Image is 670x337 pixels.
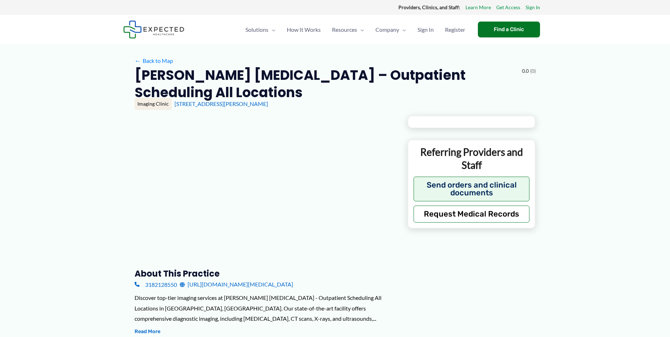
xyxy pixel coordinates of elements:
a: [URL][DOMAIN_NAME][MEDICAL_DATA] [180,279,293,290]
a: 3182128550 [135,279,177,290]
strong: Providers, Clinics, and Staff: [398,4,460,10]
nav: Primary Site Navigation [240,17,471,42]
a: Get Access [496,3,520,12]
span: ← [135,57,141,64]
a: CompanyMenu Toggle [370,17,412,42]
h3: About this practice [135,268,396,279]
span: Solutions [245,17,268,42]
a: Learn More [466,3,491,12]
button: Send orders and clinical documents [414,177,530,201]
a: Find a Clinic [478,22,540,37]
div: Discover top-tier imaging services at [PERSON_NAME] [MEDICAL_DATA] - Outpatient Scheduling All Lo... [135,292,396,324]
p: Referring Providers and Staff [414,146,530,171]
span: Menu Toggle [268,17,275,42]
span: Menu Toggle [399,17,406,42]
span: Register [445,17,465,42]
button: Read More [135,327,160,336]
div: Imaging Clinic [135,98,172,110]
a: SolutionsMenu Toggle [240,17,281,42]
span: Resources [332,17,357,42]
span: How It Works [287,17,321,42]
button: Request Medical Records [414,206,530,223]
a: Sign In [412,17,439,42]
span: Company [375,17,399,42]
span: Sign In [417,17,434,42]
a: Sign In [526,3,540,12]
span: 0.0 [522,66,529,76]
img: Expected Healthcare Logo - side, dark font, small [123,20,184,39]
a: ResourcesMenu Toggle [326,17,370,42]
a: Register [439,17,471,42]
a: ←Back to Map [135,55,173,66]
span: (0) [530,66,536,76]
span: Menu Toggle [357,17,364,42]
a: How It Works [281,17,326,42]
a: [STREET_ADDRESS][PERSON_NAME] [174,100,268,107]
h2: [PERSON_NAME] [MEDICAL_DATA] – Outpatient Scheduling All Locations [135,66,516,101]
